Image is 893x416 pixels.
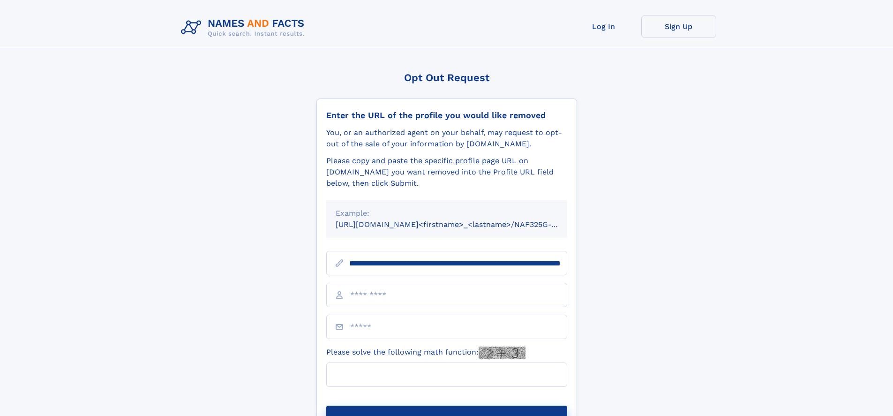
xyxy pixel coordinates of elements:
[336,220,585,229] small: [URL][DOMAIN_NAME]<firstname>_<lastname>/NAF325G-xxxxxxxx
[177,15,312,40] img: Logo Names and Facts
[326,155,567,189] div: Please copy and paste the specific profile page URL on [DOMAIN_NAME] you want removed into the Pr...
[326,127,567,150] div: You, or an authorized agent on your behalf, may request to opt-out of the sale of your informatio...
[566,15,641,38] a: Log In
[641,15,716,38] a: Sign Up
[316,72,577,83] div: Opt Out Request
[336,208,558,219] div: Example:
[326,347,525,359] label: Please solve the following math function:
[326,110,567,121] div: Enter the URL of the profile you would like removed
